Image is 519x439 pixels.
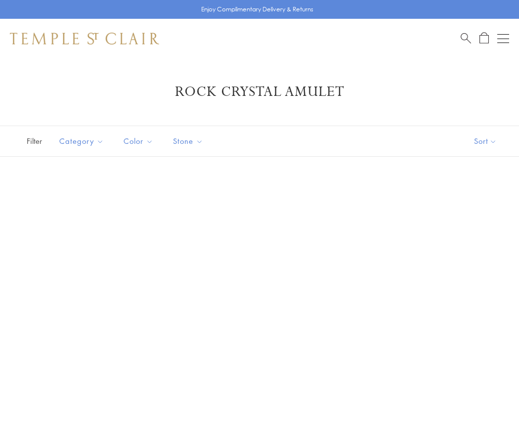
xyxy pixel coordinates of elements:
[119,135,161,147] span: Color
[54,135,111,147] span: Category
[461,32,471,44] a: Search
[25,83,494,101] h1: Rock Crystal Amulet
[52,130,111,152] button: Category
[201,4,313,14] p: Enjoy Complimentary Delivery & Returns
[168,135,211,147] span: Stone
[452,126,519,156] button: Show sort by
[479,32,489,44] a: Open Shopping Bag
[10,33,159,44] img: Temple St. Clair
[116,130,161,152] button: Color
[497,33,509,44] button: Open navigation
[166,130,211,152] button: Stone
